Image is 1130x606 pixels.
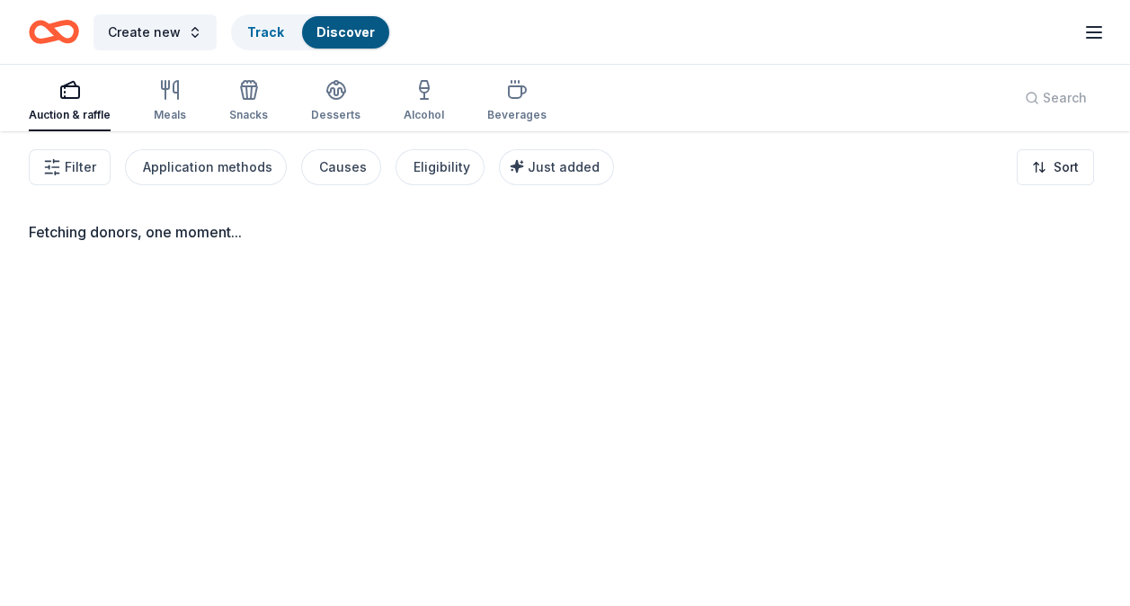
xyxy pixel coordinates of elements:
button: Application methods [125,149,287,185]
span: Just added [528,159,600,174]
div: Auction & raffle [29,108,111,122]
div: Eligibility [414,156,470,178]
button: Beverages [487,72,547,131]
button: Create new [93,14,217,50]
button: Filter [29,149,111,185]
div: Fetching donors, one moment... [29,221,1101,243]
a: Home [29,11,79,53]
div: Alcohol [404,108,444,122]
div: Desserts [311,108,360,122]
button: Just added [499,149,614,185]
button: Meals [154,72,186,131]
button: Eligibility [396,149,485,185]
button: Desserts [311,72,360,131]
button: TrackDiscover [231,14,391,50]
span: Create new [108,22,181,43]
div: Beverages [487,108,547,122]
a: Discover [316,24,375,40]
button: Causes [301,149,381,185]
div: Causes [319,156,367,178]
span: Filter [65,156,96,178]
button: Alcohol [404,72,444,131]
button: Snacks [229,72,268,131]
span: Sort [1054,156,1079,178]
div: Snacks [229,108,268,122]
div: Meals [154,108,186,122]
div: Application methods [143,156,272,178]
a: Track [247,24,284,40]
button: Sort [1017,149,1094,185]
button: Auction & raffle [29,72,111,131]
